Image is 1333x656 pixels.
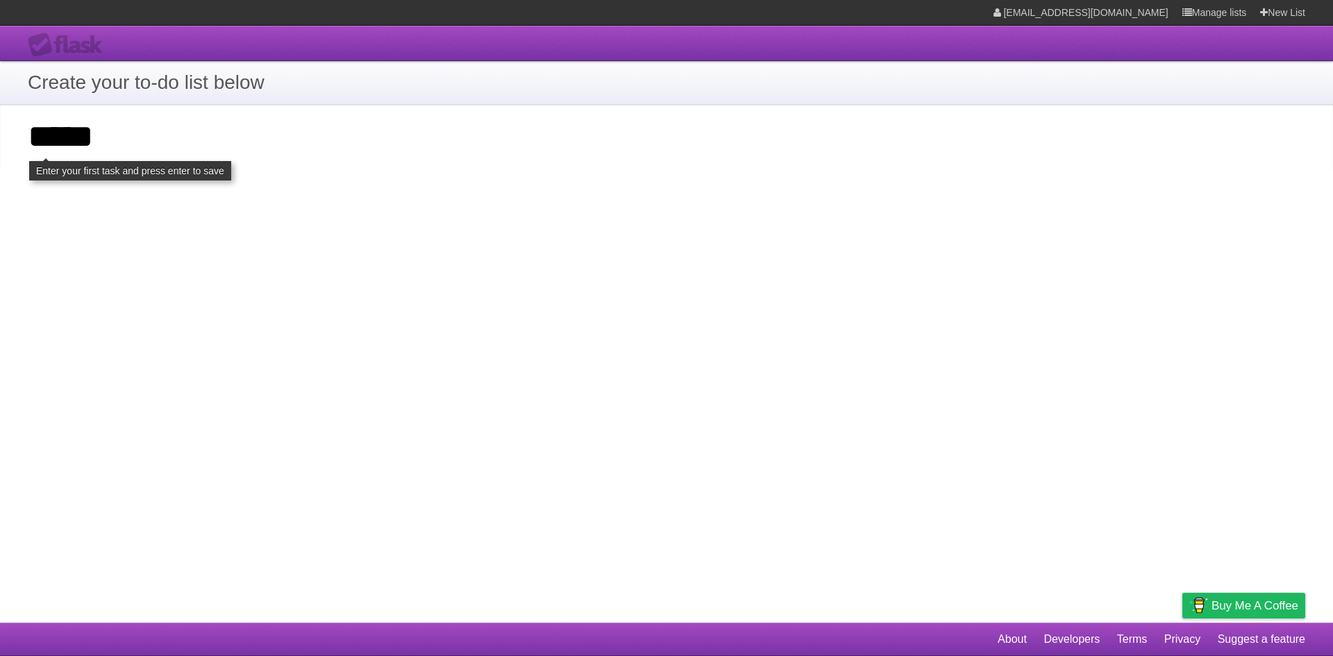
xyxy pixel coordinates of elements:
[28,68,1305,97] h1: Create your to-do list below
[1182,593,1305,619] a: Buy me a coffee
[28,33,111,58] div: Flask
[1164,626,1200,653] a: Privacy
[1212,594,1298,618] span: Buy me a coffee
[1189,594,1208,617] img: Buy me a coffee
[998,626,1027,653] a: About
[1218,626,1305,653] a: Suggest a feature
[1043,626,1100,653] a: Developers
[1117,626,1148,653] a: Terms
